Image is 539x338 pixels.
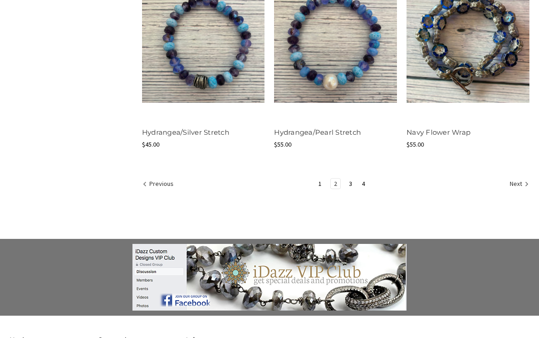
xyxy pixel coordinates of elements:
a: Navy Flower Wrap [407,128,470,137]
a: Previous [143,179,177,191]
a: Page 4 of 4 [359,179,368,189]
a: Next [507,179,529,191]
a: Page 2 of 4 [331,179,340,189]
a: Hydrangea/Pearl Stretch [274,128,361,137]
span: $55.00 [407,141,424,149]
a: Page 1 of 4 [315,179,325,189]
nav: pagination [142,179,529,191]
a: Hydrangea/Silver Stretch [142,128,229,137]
a: Page 3 of 4 [346,179,355,189]
span: $55.00 [274,141,291,149]
img: banner-small.jpg [132,244,407,311]
span: $45.00 [142,141,159,149]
